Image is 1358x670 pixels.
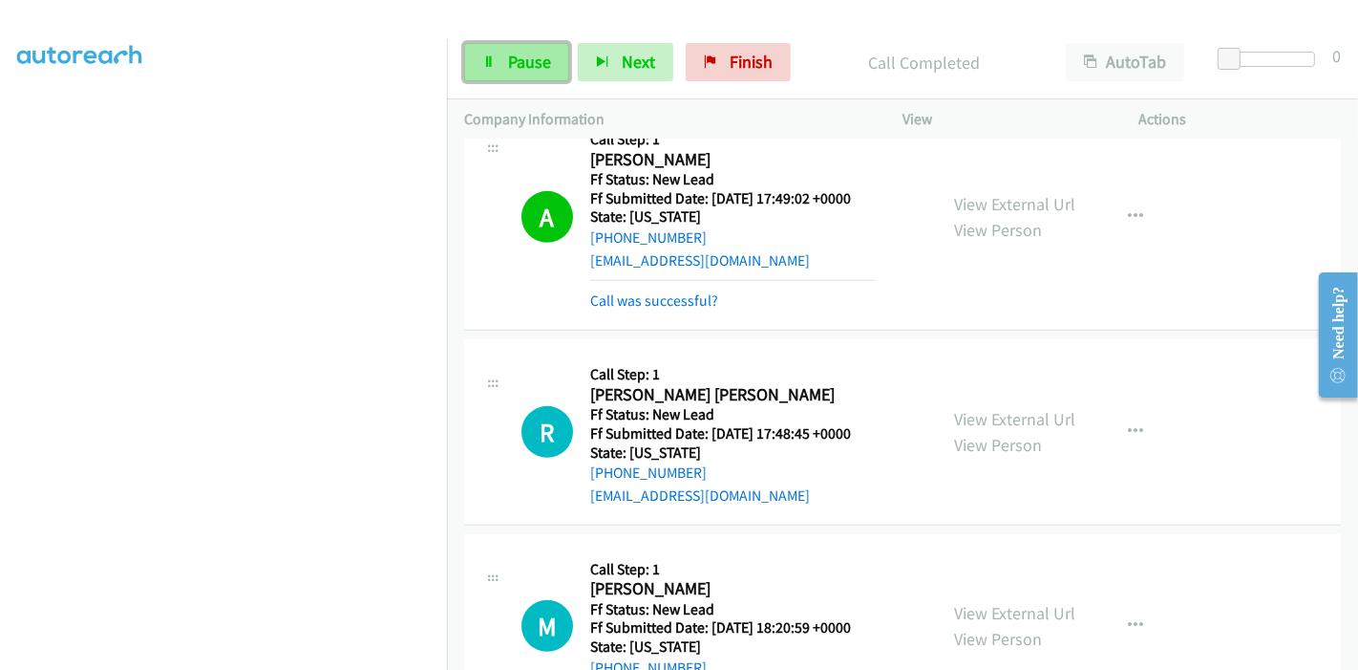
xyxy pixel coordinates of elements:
h2: [PERSON_NAME] [590,578,915,600]
h2: [PERSON_NAME] [590,149,875,171]
a: Finish [686,43,791,81]
iframe: Resource Center [1304,259,1358,411]
h5: Ff Submitted Date: [DATE] 18:20:59 +0000 [590,618,915,638]
a: [PHONE_NUMBER] [590,464,707,482]
span: Pause [508,51,551,73]
p: Company Information [464,108,868,131]
button: Next [578,43,673,81]
a: [EMAIL_ADDRESS][DOMAIN_NAME] [590,251,810,270]
a: [PHONE_NUMBER] [590,228,707,247]
div: Delay between calls (in seconds) [1227,52,1315,67]
h1: M [521,600,573,652]
h5: Call Step: 1 [590,130,875,149]
h2: [PERSON_NAME] [PERSON_NAME] [590,384,875,406]
a: View External Url [954,602,1075,624]
h5: Ff Status: New Lead [590,170,875,189]
a: View Person [954,434,1042,456]
h1: A [521,191,573,243]
a: Call was successful? [590,292,718,310]
p: Call Completed [817,50,1031,76]
a: View External Url [954,193,1075,215]
a: View Person [954,219,1042,241]
h5: State: [US_STATE] [590,443,875,463]
button: AutoTab [1066,43,1184,81]
p: View [902,108,1105,131]
div: The call is yet to be attempted [521,600,573,652]
div: 0 [1332,43,1341,69]
h5: Call Step: 1 [590,365,875,384]
h1: R [521,406,573,458]
h5: Ff Submitted Date: [DATE] 17:49:02 +0000 [590,189,875,208]
h5: State: [US_STATE] [590,207,875,227]
p: Actions [1139,108,1342,131]
h5: Ff Status: New Lead [590,600,915,619]
span: Finish [730,51,773,73]
h5: Ff Status: New Lead [590,405,875,424]
h5: Ff Submitted Date: [DATE] 17:48:45 +0000 [590,424,875,443]
a: [EMAIL_ADDRESS][DOMAIN_NAME] [590,486,810,505]
a: View External Url [954,408,1075,430]
h5: State: [US_STATE] [590,638,915,657]
span: Next [622,51,655,73]
a: View Person [954,628,1042,650]
a: Pause [464,43,569,81]
h5: Call Step: 1 [590,560,915,579]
